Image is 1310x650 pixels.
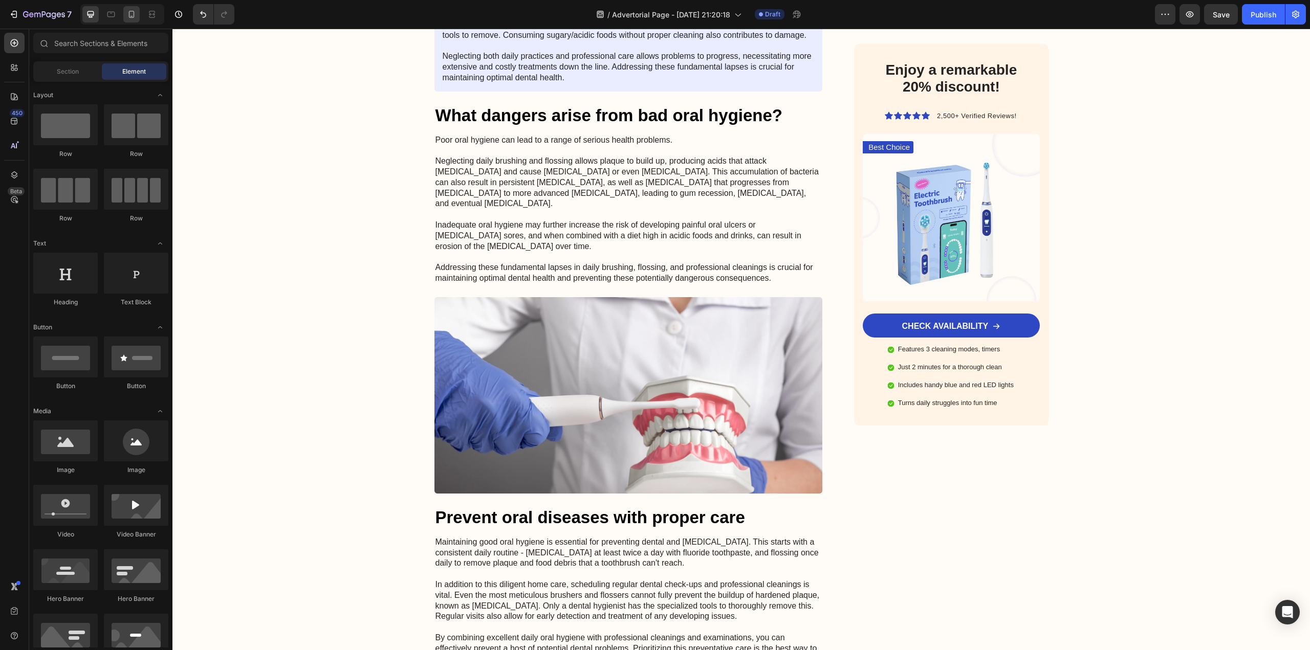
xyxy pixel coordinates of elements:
span: Toggle open [152,319,168,335]
button: 7 [4,4,76,25]
div: Text Block [104,298,168,307]
p: Best Choice [696,114,737,124]
input: Search Sections & Elements [33,33,168,53]
p: CHECK AVAILABILITY [730,293,816,303]
p: Features 3 cleaning modes, timers [726,317,841,326]
h2: Enjoy a remarkable 20% discount! [698,32,859,68]
p: Includes handy blue and red LED lights [726,352,841,361]
p: Turns daily struggles into fun time [726,370,841,379]
div: Undo/Redo [193,4,234,25]
div: Open Intercom Messenger [1275,600,1300,624]
button: Publish [1242,4,1285,25]
div: Row [33,214,98,223]
span: Toggle open [152,87,168,103]
h2: Prevent oral diseases with proper care [262,477,650,501]
div: Heading [33,298,98,307]
div: Publish [1251,9,1276,20]
div: Video Banner [104,530,168,539]
span: Save [1213,10,1230,19]
span: Element [122,67,146,76]
span: Toggle open [152,235,168,252]
div: Row [104,149,168,159]
div: 450 [10,109,25,117]
span: Text [33,239,46,248]
div: Image [33,465,98,475]
div: Hero Banner [104,594,168,603]
p: 7 [67,8,72,20]
span: Media [33,407,51,416]
div: Video [33,530,98,539]
span: Button [33,323,52,332]
span: 2,500+ Verified Reviews! [765,83,844,91]
a: CHECK AVAILABILITY [690,285,867,309]
p: Maintaining good oral hygiene is essential for preventing dental and [MEDICAL_DATA]. This starts ... [263,508,649,636]
span: Draft [765,10,780,19]
div: Row [33,149,98,159]
p: Just 2 minutes for a thorough clean [726,335,841,344]
div: Button [33,382,98,391]
iframe: Design area [172,29,1310,650]
div: Row [104,214,168,223]
p: Poor oral hygiene can lead to a range of serious health problems. Neglecting daily brushing and f... [263,106,649,255]
button: Save [1204,4,1238,25]
span: Toggle open [152,403,168,419]
h2: What dangers arise from bad oral hygiene? [262,75,650,99]
img: gempages_432750572815254551-0d7e7525-506e-417f-9cca-36dbc4333d8d.webp [690,105,867,273]
div: Beta [8,187,25,195]
span: / [607,9,610,20]
span: Advertorial Page - [DATE] 21:20:18 [612,9,730,20]
div: Image [104,465,168,475]
div: Hero Banner [33,594,98,603]
div: Button [104,382,168,391]
img: gempages_432750572815254551-1719d6fb-165c-4000-baaf-8c9f01163755.webp [262,268,650,465]
span: Section [57,67,79,76]
span: Layout [33,91,53,100]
